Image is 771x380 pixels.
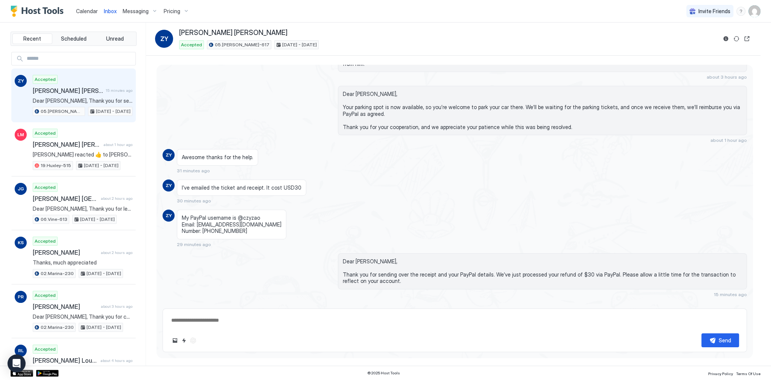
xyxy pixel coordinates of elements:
span: [PERSON_NAME] [33,249,98,256]
span: 05.[PERSON_NAME]-617 [215,41,269,48]
span: Accepted [35,346,56,353]
span: ZY [166,182,172,189]
span: Dear [PERSON_NAME], Thank you for sending over the receipt and your PayPal details. We’ve just pr... [343,258,742,284]
span: [DATE] - [DATE] [80,216,115,223]
a: Inbox [104,7,117,15]
span: Privacy Policy [708,371,733,376]
span: about 4 hours ago [100,358,132,363]
span: ZY [18,78,24,84]
span: 15 minutes ago [714,292,747,297]
span: ZY [166,152,172,158]
span: Accepted [181,41,202,48]
span: RL [18,347,24,354]
a: App Store [11,370,33,377]
span: Scheduled [61,35,87,42]
span: [DATE] - [DATE] [282,41,317,48]
span: ZY [166,212,172,219]
span: about 3 hours ago [101,304,132,309]
span: Dear [PERSON_NAME], Thank you for letting us know, and we're glad to hear you enjoyed your stay! ... [33,205,132,212]
span: ZY [160,34,168,43]
a: Host Tools Logo [11,6,67,17]
span: Terms Of Use [736,371,760,376]
span: JG [18,185,24,192]
span: Dear [PERSON_NAME], Thank you for sending over the receipt and your PayPal details. We’ve just pr... [33,97,132,104]
span: [PERSON_NAME] Lourenzetto [PERSON_NAME] [33,357,97,364]
span: about 3 hours ago [707,74,747,80]
button: Upload image [170,336,179,345]
div: menu [736,7,745,16]
span: 31 minutes ago [177,168,210,173]
span: [PERSON_NAME] [PERSON_NAME] [33,87,103,94]
span: 06.Vine-613 [41,216,67,223]
span: 19.Huxley-515 [41,162,71,169]
span: PR [18,293,24,300]
span: Accepted [35,130,56,137]
a: Terms Of Use [736,369,760,377]
span: about 1 hour ago [103,142,132,147]
span: Accepted [35,238,56,245]
button: Send [701,333,739,347]
span: about 2 hours ago [101,196,132,201]
span: Accepted [35,292,56,299]
div: Send [719,336,731,344]
span: [PERSON_NAME] reacted 👍 to [PERSON_NAME] message "[PERSON_NAME]! Muchas gracias, confirmo mi aloj... [33,151,132,158]
button: Unread [95,33,135,44]
span: [PERSON_NAME] [PERSON_NAME] [33,141,100,148]
span: 15 minutes ago [106,88,132,93]
button: Recent [12,33,52,44]
span: [DATE] - [DATE] [87,324,121,331]
span: Messaging [123,8,149,15]
span: [PERSON_NAME] [33,303,98,310]
span: Pricing [164,8,180,15]
span: Dear [PERSON_NAME], Thank you for choosing to stay at our apartment. 📅 I’d like to confirm your r... [33,313,132,320]
div: User profile [748,5,760,17]
span: Dear [PERSON_NAME], Your parking spot is now available, so you’re welcome to park your car there.... [343,91,742,130]
span: © 2025 Host Tools [367,371,400,375]
span: Thanks, much appreciated [33,259,132,266]
span: Accepted [35,184,56,191]
a: Privacy Policy [708,369,733,377]
span: I’ve emailed the ticket and receipt. It cost USD30 [182,184,301,191]
span: 05.[PERSON_NAME]-617 [41,108,83,115]
span: 29 minutes ago [177,242,211,247]
span: 30 minutes ago [177,198,211,204]
span: 02.Marina-230 [41,270,74,277]
span: [PERSON_NAME] [PERSON_NAME] [179,29,287,37]
span: Inbox [104,8,117,14]
button: Quick reply [179,336,189,345]
span: KS [18,239,24,246]
div: tab-group [11,32,137,46]
button: Reservation information [721,34,730,43]
button: Sync reservation [732,34,741,43]
span: Awesome thanks for the help. [182,154,253,161]
span: 02.Marina-230 [41,324,74,331]
span: [DATE] - [DATE] [96,108,131,115]
span: [PERSON_NAME] [GEOGRAPHIC_DATA][PERSON_NAME] [33,195,98,202]
span: [DATE] - [DATE] [87,270,121,277]
button: Open reservation [742,34,751,43]
span: Invite Friends [698,8,730,15]
span: Accepted [35,76,56,83]
span: [DATE] - [DATE] [84,162,119,169]
span: My PayPal username is @czyzao Email: [EMAIL_ADDRESS][DOMAIN_NAME] Number: [PHONE_NUMBER] [182,214,281,234]
input: Input Field [24,52,135,65]
a: Calendar [76,7,98,15]
span: LM [17,131,24,138]
span: Calendar [76,8,98,14]
span: about 1 hour ago [710,137,747,143]
div: Open Intercom Messenger [8,354,26,372]
button: Scheduled [54,33,94,44]
span: about 2 hours ago [101,250,132,255]
span: Recent [23,35,41,42]
a: Google Play Store [36,370,59,377]
span: Unread [106,35,124,42]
